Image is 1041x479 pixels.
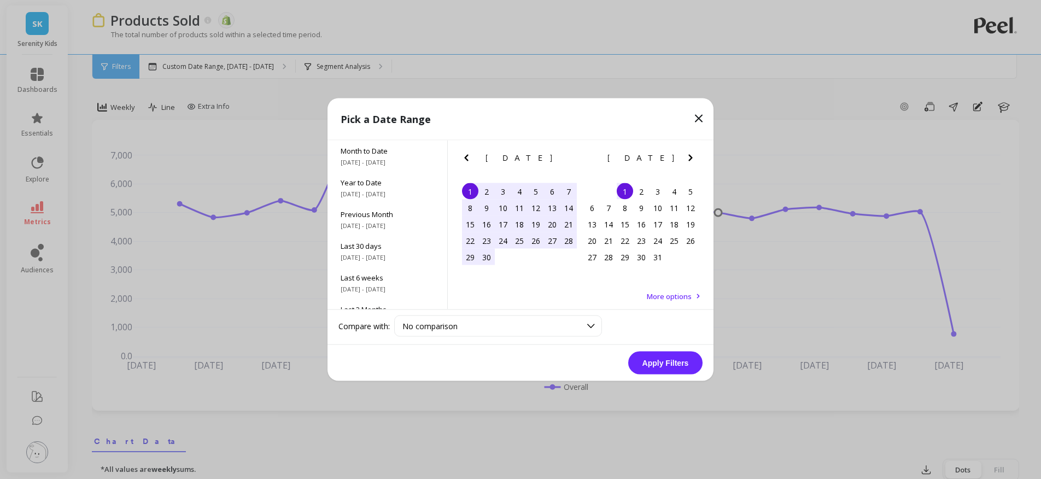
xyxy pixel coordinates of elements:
[495,200,511,216] div: Choose Tuesday, June 10th, 2025
[600,216,617,232] div: Choose Monday, July 14th, 2025
[341,146,434,156] span: Month to Date
[341,209,434,219] span: Previous Month
[617,183,633,200] div: Choose Tuesday, July 1st, 2025
[478,232,495,249] div: Choose Monday, June 23rd, 2025
[495,232,511,249] div: Choose Tuesday, June 24th, 2025
[478,216,495,232] div: Choose Monday, June 16th, 2025
[582,151,599,169] button: Previous Month
[544,232,560,249] div: Choose Friday, June 27th, 2025
[495,183,511,200] div: Choose Tuesday, June 3rd, 2025
[462,216,478,232] div: Choose Sunday, June 15th, 2025
[341,178,434,188] span: Year to Date
[666,183,682,200] div: Choose Friday, July 4th, 2025
[682,216,699,232] div: Choose Saturday, July 19th, 2025
[495,216,511,232] div: Choose Tuesday, June 17th, 2025
[600,200,617,216] div: Choose Monday, July 7th, 2025
[338,320,390,331] label: Compare with:
[528,183,544,200] div: Choose Thursday, June 5th, 2025
[600,232,617,249] div: Choose Monday, July 21st, 2025
[682,183,699,200] div: Choose Saturday, July 5th, 2025
[462,200,478,216] div: Choose Sunday, June 8th, 2025
[682,200,699,216] div: Choose Saturday, July 12th, 2025
[617,216,633,232] div: Choose Tuesday, July 15th, 2025
[633,232,650,249] div: Choose Wednesday, July 23rd, 2025
[633,216,650,232] div: Choose Wednesday, July 16th, 2025
[511,200,528,216] div: Choose Wednesday, June 11th, 2025
[511,183,528,200] div: Choose Wednesday, June 4th, 2025
[584,232,600,249] div: Choose Sunday, July 20th, 2025
[341,190,434,198] span: [DATE] - [DATE]
[544,216,560,232] div: Choose Friday, June 20th, 2025
[341,158,434,167] span: [DATE] - [DATE]
[633,200,650,216] div: Choose Wednesday, July 9th, 2025
[650,249,666,265] div: Choose Thursday, July 31st, 2025
[584,249,600,265] div: Choose Sunday, July 27th, 2025
[478,183,495,200] div: Choose Monday, June 2nd, 2025
[650,200,666,216] div: Choose Thursday, July 10th, 2025
[462,183,577,265] div: month 2025-06
[607,154,676,162] span: [DATE]
[341,241,434,251] span: Last 30 days
[617,249,633,265] div: Choose Tuesday, July 29th, 2025
[460,151,477,169] button: Previous Month
[617,200,633,216] div: Choose Tuesday, July 8th, 2025
[462,232,478,249] div: Choose Sunday, June 22nd, 2025
[341,305,434,314] span: Last 3 Months
[341,273,434,283] span: Last 6 weeks
[647,291,692,301] span: More options
[560,216,577,232] div: Choose Saturday, June 21st, 2025
[650,216,666,232] div: Choose Thursday, July 17th, 2025
[584,200,600,216] div: Choose Sunday, July 6th, 2025
[684,151,701,169] button: Next Month
[562,151,580,169] button: Next Month
[341,112,431,127] p: Pick a Date Range
[341,253,434,262] span: [DATE] - [DATE]
[528,200,544,216] div: Choose Thursday, June 12th, 2025
[650,232,666,249] div: Choose Thursday, July 24th, 2025
[584,183,699,265] div: month 2025-07
[462,249,478,265] div: Choose Sunday, June 29th, 2025
[560,183,577,200] div: Choose Saturday, June 7th, 2025
[341,221,434,230] span: [DATE] - [DATE]
[486,154,554,162] span: [DATE]
[682,232,699,249] div: Choose Saturday, July 26th, 2025
[666,232,682,249] div: Choose Friday, July 25th, 2025
[633,249,650,265] div: Choose Wednesday, July 30th, 2025
[478,249,495,265] div: Choose Monday, June 30th, 2025
[528,216,544,232] div: Choose Thursday, June 19th, 2025
[511,216,528,232] div: Choose Wednesday, June 18th, 2025
[628,352,703,375] button: Apply Filters
[560,200,577,216] div: Choose Saturday, June 14th, 2025
[462,183,478,200] div: Choose Sunday, June 1st, 2025
[341,285,434,294] span: [DATE] - [DATE]
[511,232,528,249] div: Choose Wednesday, June 25th, 2025
[633,183,650,200] div: Choose Wednesday, July 2nd, 2025
[650,183,666,200] div: Choose Thursday, July 3rd, 2025
[560,232,577,249] div: Choose Saturday, June 28th, 2025
[544,200,560,216] div: Choose Friday, June 13th, 2025
[478,200,495,216] div: Choose Monday, June 9th, 2025
[402,321,458,331] span: No comparison
[544,183,560,200] div: Choose Friday, June 6th, 2025
[600,249,617,265] div: Choose Monday, July 28th, 2025
[666,216,682,232] div: Choose Friday, July 18th, 2025
[617,232,633,249] div: Choose Tuesday, July 22nd, 2025
[584,216,600,232] div: Choose Sunday, July 13th, 2025
[666,200,682,216] div: Choose Friday, July 11th, 2025
[528,232,544,249] div: Choose Thursday, June 26th, 2025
